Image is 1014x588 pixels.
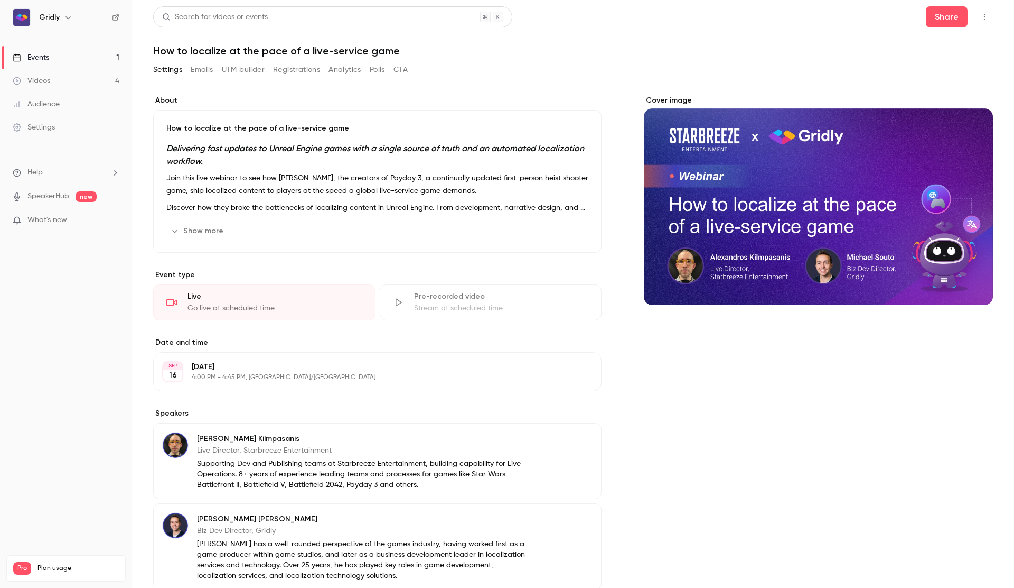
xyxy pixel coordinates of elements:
[169,370,177,381] p: 16
[13,76,50,86] div: Videos
[27,167,43,178] span: Help
[926,6,968,27] button: Share
[163,433,188,458] img: Alexandros Kilmpasanis
[13,52,49,63] div: Events
[187,291,362,302] div: Live
[39,12,60,23] h6: Gridly
[380,284,602,320] div: Pre-recorded videoStream at scheduled time
[107,216,119,225] iframe: Noticeable Trigger
[105,61,114,70] img: tab_keywords_by_traffic_grey.svg
[27,27,116,36] div: Domain: [DOMAIN_NAME]
[27,215,67,226] span: What's new
[197,434,533,444] p: [PERSON_NAME] Kilmpasanis
[166,123,588,134] p: How to localize at the pace of a live-service game
[153,337,602,348] label: Date and time
[197,445,533,456] p: Live Director, Starbreeze Entertainment
[197,526,533,536] p: Biz Dev Director, Gridly
[13,167,119,178] li: help-dropdown-opener
[222,61,265,78] button: UTM builder
[644,95,993,305] section: Cover image
[76,191,97,202] span: new
[191,61,213,78] button: Emails
[29,61,37,70] img: tab_domain_overview_orange.svg
[163,513,188,538] img: Michael Souto
[153,44,993,57] h1: How to localize at the pace of a live-service game
[166,201,588,214] p: Discover how they broke the bottlenecks of localizing content in Unreal Engine. From development,...
[166,143,584,166] em: Delivering fast updates to Unreal Engine games with a single source of truth and an automated loc...
[27,191,69,202] a: SpeakerHub
[328,61,361,78] button: Analytics
[153,423,602,499] div: Alexandros Kilmpasanis[PERSON_NAME] KilmpasanisLive Director, Starbreeze EntertainmentSupporting ...
[192,373,546,382] p: 4:00 PM - 4:45 PM, [GEOGRAPHIC_DATA]/[GEOGRAPHIC_DATA]
[166,172,588,197] p: Join this live webinar to see how [PERSON_NAME], the creators of Payday 3, a continually updated ...
[153,408,602,419] label: Speakers
[393,61,408,78] button: CTA
[40,62,95,69] div: Domain Overview
[17,27,25,36] img: website_grey.svg
[370,61,385,78] button: Polls
[187,303,362,314] div: Go live at scheduled time
[273,61,320,78] button: Registrations
[163,362,182,370] div: SEP
[13,122,55,133] div: Settings
[17,17,25,25] img: logo_orange.svg
[166,223,230,240] button: Show more
[197,539,533,581] p: [PERSON_NAME] has a well-rounded perspective of the games industry, having worked first as a game...
[414,303,589,314] div: Stream at scheduled time
[153,95,602,106] label: About
[162,12,268,23] div: Search for videos or events
[30,17,52,25] div: v 4.0.25
[153,61,182,78] button: Settings
[117,62,178,69] div: Keywords by Traffic
[37,564,119,573] span: Plan usage
[153,270,602,280] p: Event type
[192,362,546,372] p: [DATE]
[13,9,30,26] img: Gridly
[13,99,60,109] div: Audience
[153,284,375,320] div: LiveGo live at scheduled time
[414,291,589,302] div: Pre-recorded video
[197,514,533,525] p: [PERSON_NAME] [PERSON_NAME]
[13,562,31,575] span: Pro
[197,458,533,490] p: Supporting Dev and Publishing teams at Starbreeze Entertainment, building capability for Live Ope...
[644,95,993,106] label: Cover image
